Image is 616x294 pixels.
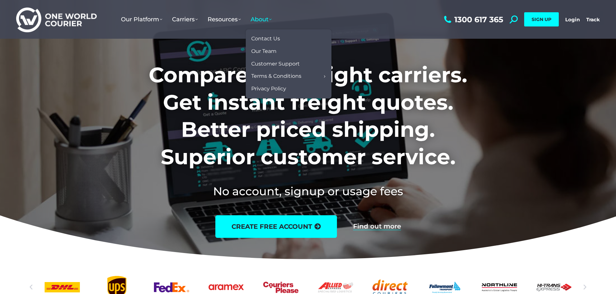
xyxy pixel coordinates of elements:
a: Privacy Policy [249,83,328,95]
a: Track [586,16,600,23]
a: Contact Us [249,33,328,45]
h2: No account, signup or usage fees [106,183,510,199]
span: About [251,16,272,23]
img: One World Courier [16,6,97,33]
h1: Compare top freight carriers. Get instant freight quotes. Better priced shipping. Superior custom... [106,61,510,170]
a: 1300 617 365 [442,15,503,24]
a: Our Platform [116,9,167,29]
a: Find out more [353,223,401,230]
a: SIGN UP [524,12,559,26]
a: Customer Support [249,58,328,70]
span: Carriers [172,16,198,23]
span: Contact Us [251,35,280,42]
a: create free account [215,215,337,238]
span: Our Platform [121,16,162,23]
span: Customer Support [251,61,300,67]
span: Terms & Conditions [251,73,301,80]
span: Resources [208,16,241,23]
a: Terms & Conditions [249,70,328,83]
a: Resources [203,9,246,29]
a: Carriers [167,9,203,29]
span: Privacy Policy [251,86,286,92]
span: Our Team [251,48,276,55]
a: About [246,9,276,29]
span: SIGN UP [532,16,551,22]
a: Login [565,16,580,23]
a: Our Team [249,45,328,58]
